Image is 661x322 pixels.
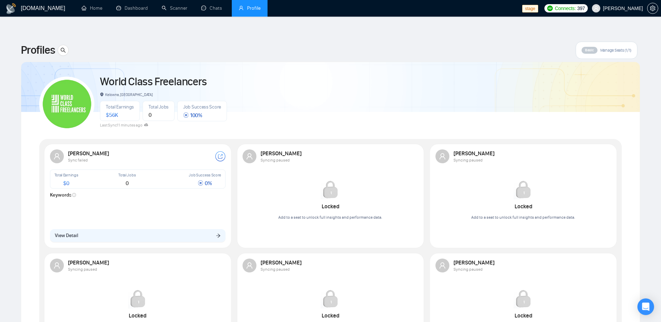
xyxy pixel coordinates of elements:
[189,173,221,177] span: Job Success Score
[183,104,221,110] span: Job Success Score
[239,6,244,10] span: user
[129,312,146,319] strong: Locked
[555,5,576,12] span: Connects:
[54,173,78,177] span: Total Earnings
[261,267,290,272] span: Syncing paused
[106,112,118,118] span: $ 56K
[514,289,533,308] img: Locked
[128,289,147,308] img: Locked
[21,42,55,59] span: Profiles
[82,5,102,11] a: homeHome
[471,215,575,220] span: Add to a seat to unlock full insights and performance data.
[100,92,153,97] span: Kelowna, [GEOGRAPHIC_DATA]
[116,5,148,11] a: dashboardDashboard
[261,259,303,266] strong: [PERSON_NAME]
[261,150,303,157] strong: [PERSON_NAME]
[246,153,253,160] span: user
[6,3,17,14] img: logo
[68,158,88,163] span: Sync failed
[454,259,495,266] strong: [PERSON_NAME]
[261,158,290,163] span: Syncing paused
[100,123,148,128] span: Last Sync 11 minutes ago
[515,312,532,319] strong: Locked
[50,229,226,242] button: View Detailarrow-right
[68,150,110,157] strong: [PERSON_NAME]
[278,215,382,220] span: Add to a seat to unlock full insights and performance data.
[198,180,212,186] span: 0 %
[72,193,76,197] span: info-circle
[100,93,104,96] span: environment
[594,6,599,11] span: user
[58,47,68,53] span: search
[454,158,483,163] span: Syncing paused
[637,298,654,315] div: Open Intercom Messenger
[106,104,134,110] span: Total Earnings
[149,112,152,118] span: 0
[577,5,585,12] span: 397
[439,262,446,269] span: user
[201,5,225,11] a: messageChats
[247,5,261,11] span: Profile
[322,312,339,319] strong: Locked
[53,153,60,160] span: user
[647,3,658,14] button: setting
[321,180,340,199] img: Locked
[100,75,206,88] a: World Class Freelancers
[454,267,483,272] span: Syncing paused
[126,180,129,186] span: 0
[600,47,632,53] span: Manage Seats (1/1)
[55,232,78,240] span: View Detail
[43,80,91,128] img: World Class Freelancers
[53,262,60,269] span: user
[118,173,136,177] span: Total Jobs
[246,262,253,269] span: user
[216,233,221,238] span: arrow-right
[50,192,76,198] strong: Keywords
[439,153,446,160] span: user
[454,150,495,157] strong: [PERSON_NAME]
[321,289,340,308] img: Locked
[547,6,553,11] img: upwork-logo.png
[68,267,97,272] span: Syncing paused
[322,203,339,210] strong: Locked
[522,5,538,12] span: stage
[515,203,532,210] strong: Locked
[58,45,69,56] button: search
[68,259,110,266] strong: [PERSON_NAME]
[647,6,658,11] a: setting
[63,180,69,186] span: $ 0
[162,5,187,11] a: searchScanner
[514,180,533,199] img: Locked
[183,112,202,119] span: 100 %
[149,104,169,110] span: Total Jobs
[585,48,594,52] span: Basic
